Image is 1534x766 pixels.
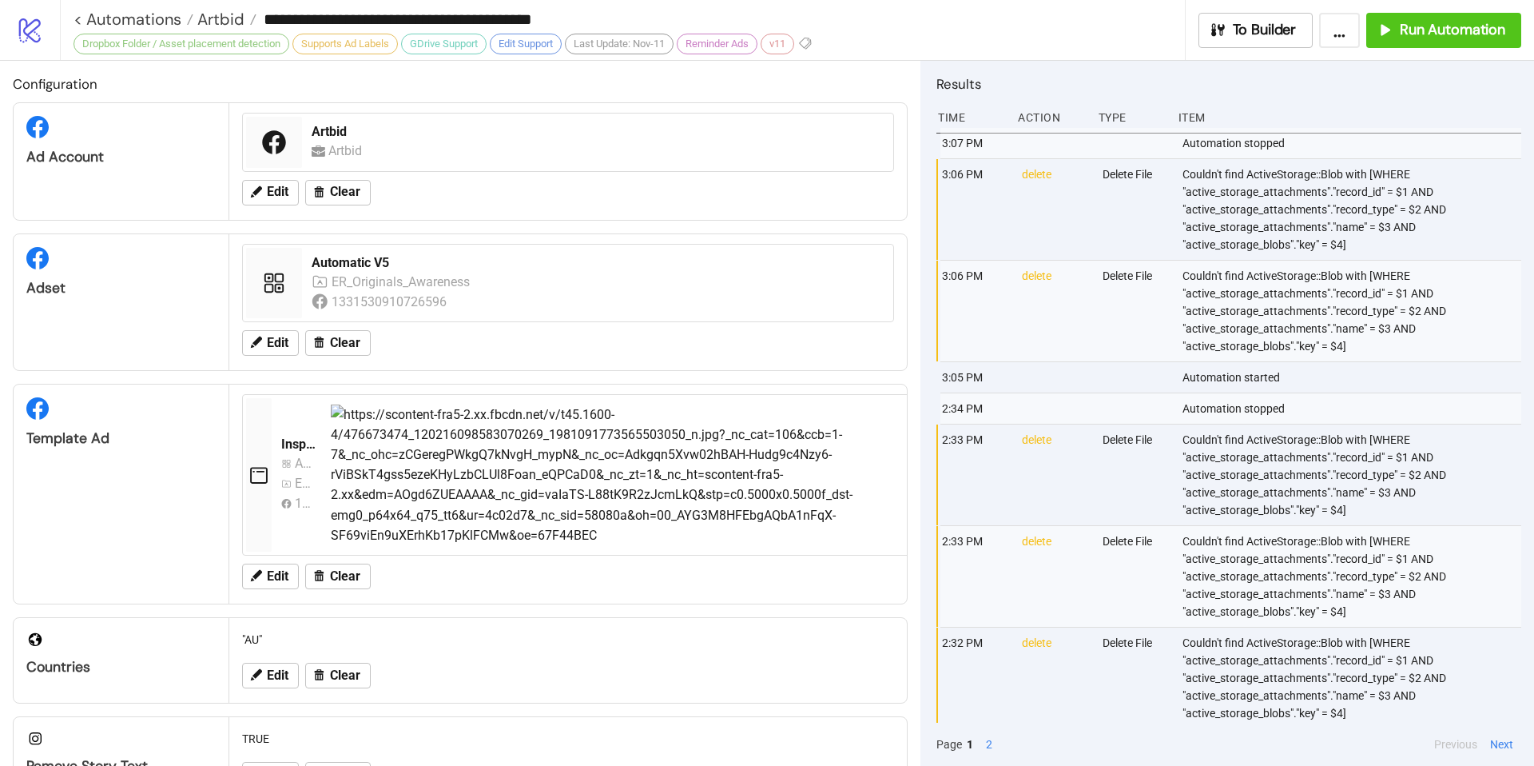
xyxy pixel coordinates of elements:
div: Inspirational_BAU_Auction12_Abstract 1_Polished_Image_20250214_AU [281,436,318,453]
div: Automation stopped [1181,128,1525,158]
div: Automatic [295,453,312,473]
div: Item [1177,102,1521,133]
span: Artbid [193,9,244,30]
div: 2:34 PM [940,393,1009,424]
div: v11 [761,34,794,54]
div: 3:06 PM [940,261,1009,361]
div: 3:06 PM [940,159,1009,260]
div: 2:33 PM [940,526,1009,627]
span: Clear [330,569,360,584]
div: Couldn't find ActiveStorage::Blob with [WHERE "active_storage_attachments"."record_id" = $1 AND "... [1181,425,1525,525]
span: Page [936,736,962,753]
div: Delete File [1101,261,1170,361]
a: < Automations [74,11,193,27]
div: Delete File [1101,159,1170,260]
div: Automatic V5 [312,254,884,272]
span: To Builder [1233,21,1297,39]
button: Clear [305,663,371,688]
div: "AU" [236,624,900,655]
div: delete [1020,526,1089,627]
h2: Results [936,74,1521,94]
div: ER_Originals_Awareness [295,473,312,493]
div: Adset [26,279,216,297]
button: ... [1319,13,1360,48]
div: Artbid [312,123,884,141]
div: Automation stopped [1181,393,1525,424]
button: Edit [242,180,299,205]
div: Dropbox Folder / Asset placement detection [74,34,289,54]
div: Couldn't find ActiveStorage::Blob with [WHERE "active_storage_attachments"."record_id" = $1 AND "... [1181,159,1525,260]
div: Template Ad [26,429,216,448]
div: Automation started [1181,362,1525,393]
div: Artbid [328,141,368,161]
button: Previous [1429,736,1482,753]
span: Edit [267,668,288,683]
div: Couldn't find ActiveStorage::Blob with [WHERE "active_storage_attachments"."record_id" = $1 AND "... [1181,526,1525,627]
button: Edit [242,663,299,688]
span: Clear [330,668,360,683]
div: delete [1020,628,1089,728]
span: Clear [330,185,360,199]
div: Ad Account [26,148,216,166]
button: Edit [242,564,299,589]
span: Edit [267,569,288,584]
span: Edit [267,336,288,350]
div: GDrive Support [401,34,487,54]
button: Clear [305,564,371,589]
button: 2 [981,736,997,753]
h2: Configuration [13,74,908,94]
div: Edit Support [490,34,562,54]
div: delete [1020,261,1089,361]
button: Edit [242,330,299,356]
div: Type [1097,102,1166,133]
button: Clear [305,180,371,205]
div: 2:32 PM [940,628,1009,728]
div: Time [936,102,1005,133]
div: Reminder Ads [677,34,757,54]
div: Supports Ad Labels [292,34,398,54]
img: https://scontent-fra5-2.xx.fbcdn.net/v/t45.1600-4/476673474_120216098583070269_198109177356550305... [331,405,996,545]
div: Couldn't find ActiveStorage::Blob with [WHERE "active_storage_attachments"."record_id" = $1 AND "... [1181,261,1525,361]
button: Run Automation [1366,13,1521,48]
button: To Builder [1198,13,1313,48]
div: 1331530910726596 [332,292,449,312]
div: 2:33 PM [940,425,1009,525]
div: Couldn't find ActiveStorage::Blob with [WHERE "active_storage_attachments"."record_id" = $1 AND "... [1181,628,1525,728]
div: Countries [26,658,216,676]
div: 3:07 PM [940,128,1009,158]
div: delete [1020,425,1089,525]
button: 1 [962,736,978,753]
div: 1331530910726596 [295,493,312,513]
span: Run Automation [1400,21,1505,39]
div: TRUE [236,724,900,754]
div: ER_Originals_Awareness [332,272,472,292]
div: 3:05 PM [940,362,1009,393]
div: Last Update: Nov-11 [565,34,674,54]
div: Delete File [1101,425,1170,525]
a: Artbid [193,11,256,27]
span: Clear [330,336,360,350]
div: delete [1020,159,1089,260]
div: Delete File [1101,526,1170,627]
div: Action [1016,102,1085,133]
button: Next [1485,736,1518,753]
button: Clear [305,330,371,356]
div: Delete File [1101,628,1170,728]
span: Edit [267,185,288,199]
